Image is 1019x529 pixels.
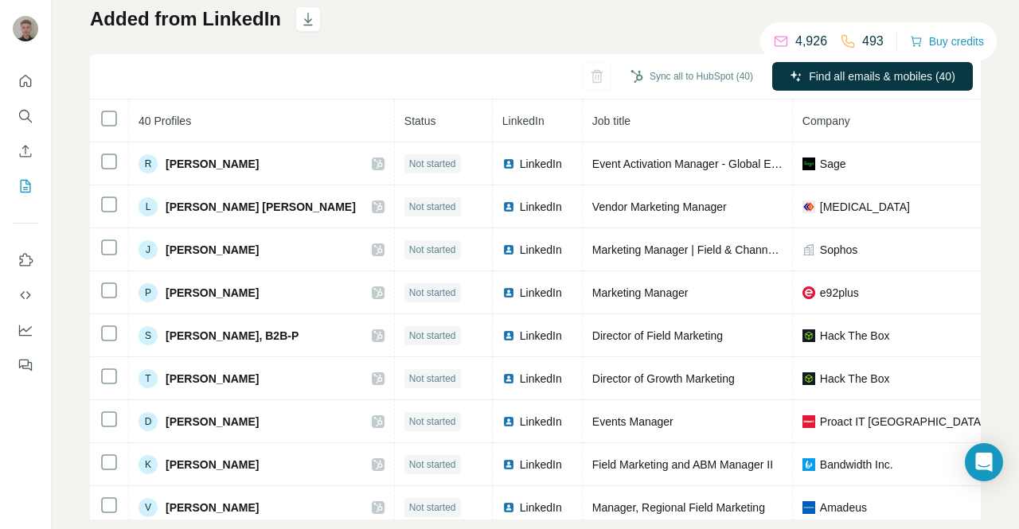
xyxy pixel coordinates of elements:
[592,329,723,342] span: Director of Field Marketing
[166,328,299,344] span: [PERSON_NAME], B2B-P
[502,115,545,127] span: LinkedIn
[502,372,515,385] img: LinkedIn logo
[502,286,515,299] img: LinkedIn logo
[619,64,764,88] button: Sync all to HubSpot (40)
[502,329,515,342] img: LinkedIn logo
[820,371,890,387] span: Hack The Box
[802,415,815,428] img: company-logo
[802,115,850,127] span: Company
[592,501,765,514] span: Manager, Regional Field Marketing
[820,156,846,172] span: Sage
[820,500,867,515] span: Amadeus
[139,154,158,173] div: R
[139,498,158,517] div: V
[139,240,158,259] div: J
[802,158,815,170] img: company-logo
[592,200,727,213] span: Vendor Marketing Manager
[520,156,562,172] span: LinkedIn
[166,285,259,301] span: [PERSON_NAME]
[802,329,815,342] img: company-logo
[802,501,815,514] img: company-logo
[862,32,884,51] p: 493
[13,67,38,95] button: Quick start
[910,30,984,53] button: Buy credits
[409,329,456,343] span: Not started
[772,62,973,91] button: Find all emails & mobiles (40)
[520,199,562,215] span: LinkedIn
[409,157,456,171] span: Not started
[139,197,158,216] div: L
[502,200,515,213] img: LinkedIn logo
[592,458,773,471] span: Field Marketing and ABM Manager II
[520,414,562,430] span: LinkedIn
[520,285,562,301] span: LinkedIn
[13,246,38,274] button: Use Surfe on LinkedIn
[502,243,515,256] img: LinkedIn logo
[166,457,259,473] span: [PERSON_NAME]
[502,415,515,428] img: LinkedIn logo
[820,414,984,430] span: Proact IT [GEOGRAPHIC_DATA]
[139,326,158,345] div: S
[502,158,515,170] img: LinkedIn logo
[409,500,456,515] span: Not started
[820,328,890,344] span: Hack The Box
[802,200,815,213] img: company-logo
[965,443,1003,481] div: Open Intercom Messenger
[409,371,456,386] span: Not started
[166,371,259,387] span: [PERSON_NAME]
[502,458,515,471] img: LinkedIn logo
[520,457,562,473] span: LinkedIn
[90,6,281,32] h1: Added from LinkedIn
[520,328,562,344] span: LinkedIn
[166,242,259,258] span: [PERSON_NAME]
[166,199,356,215] span: [PERSON_NAME] [PERSON_NAME]
[520,242,562,258] span: LinkedIn
[802,286,815,299] img: company-logo
[409,243,456,257] span: Not started
[592,286,689,299] span: Marketing Manager
[592,158,798,170] span: Event Activation Manager - Global Events
[802,372,815,385] img: company-logo
[409,457,456,472] span: Not started
[409,414,456,429] span: Not started
[795,32,827,51] p: 4,926
[592,115,631,127] span: Job title
[409,286,456,300] span: Not started
[166,156,259,172] span: [PERSON_NAME]
[13,316,38,344] button: Dashboard
[520,371,562,387] span: LinkedIn
[139,455,158,474] div: K
[592,243,829,256] span: Marketing Manager | Field & Channel Marketing
[13,351,38,379] button: Feedback
[166,500,259,515] span: [PERSON_NAME]
[13,281,38,309] button: Use Surfe API
[520,500,562,515] span: LinkedIn
[13,16,38,41] img: Avatar
[802,458,815,471] img: company-logo
[409,200,456,214] span: Not started
[139,369,158,388] div: T
[404,115,436,127] span: Status
[502,501,515,514] img: LinkedIn logo
[820,199,910,215] span: [MEDICAL_DATA]
[592,372,735,385] span: Director of Growth Marketing
[13,137,38,165] button: Enrich CSV
[139,283,158,302] div: P
[13,102,38,130] button: Search
[820,457,893,473] span: Bandwidth Inc.
[820,242,857,258] span: Sophos
[139,115,191,127] span: 40 Profiles
[592,415,673,428] span: Events Manager
[820,285,859,301] span: e92plus
[809,68,955,84] span: Find all emails & mobiles (40)
[13,172,38,200] button: My lists
[166,414,259,430] span: [PERSON_NAME]
[139,412,158,431] div: D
